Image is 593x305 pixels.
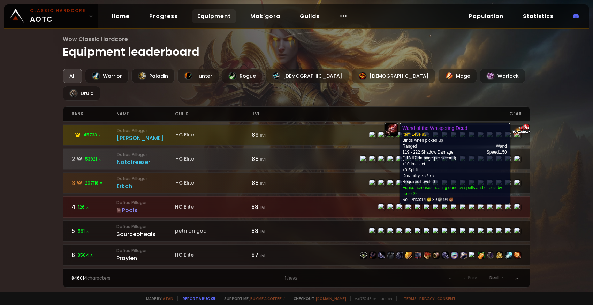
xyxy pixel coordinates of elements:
div: ilvl [251,107,296,121]
small: ilvl [260,204,265,210]
div: Sell Price: [402,197,507,203]
h1: Equipment leaderboard [63,35,531,60]
small: ilvl [260,132,266,138]
div: 88 [252,179,297,187]
a: Buy me a coffee [250,296,285,301]
div: Paladin [131,69,175,83]
div: 5 [71,227,116,235]
span: Wow Classic Hardcore [63,35,531,44]
a: Privacy [419,296,434,301]
div: Warrior [85,69,129,83]
a: 253921 Defias PillagerNotafreezerHC Elite88 ilvlitem-22498item-23057item-22983item-2575item-22496... [63,148,531,170]
div: petri on god [175,227,252,235]
small: / 16921 [287,276,299,281]
small: Defias Pillager [116,200,175,206]
b: Wand of the Whispering Dead [402,125,467,131]
div: Warlock [480,69,525,83]
img: item-19367 [514,252,521,259]
small: Defias Pillager [116,224,175,230]
th: Speed 1.50 [463,149,507,155]
a: a fan [163,296,173,301]
div: [DEMOGRAPHIC_DATA] [352,69,435,83]
img: item-19382 [460,252,467,259]
img: item-3427 [387,252,394,259]
small: Defias Pillager [117,127,175,134]
span: +9 Spirit [402,167,418,172]
a: Increases healing done by spells and effects by up to 22. [402,185,502,196]
div: 89 [252,131,297,139]
span: 3564 [78,252,94,258]
img: item-11122 [478,252,485,259]
span: Support me, [220,296,285,301]
small: Defias Pillager [116,248,175,254]
small: Defias Pillager [117,151,175,158]
a: Mak'gora [245,9,286,23]
img: item-22518 [405,252,412,259]
span: 94 [443,197,453,203]
span: Item Level 83 [402,132,426,137]
div: HC Elite [175,203,252,211]
img: item-22517 [442,252,449,259]
a: Classic HardcoreAOTC [4,4,98,28]
div: guild [175,107,252,121]
div: [PERSON_NAME] [117,134,175,142]
small: Classic Hardcore [30,8,86,14]
div: name [116,107,175,121]
a: 3207118 Defias PillagerErkahHC Elite88 ilvlitem-22498item-23057item-22983item-17723item-22496item... [63,172,531,194]
span: 45733 [83,132,102,138]
div: 88 [251,227,296,235]
div: HC Elite [175,131,252,139]
a: 4126 Defias PillagerPoolsHC Elite88 ilvlitem-22506item-22943item-22507item-22504item-22510item-22... [63,196,531,218]
div: Notafreezer [117,158,175,166]
div: 88 [252,155,297,163]
small: ilvl [260,156,266,162]
td: Ranged [402,143,439,149]
a: Equipment [192,9,236,23]
span: 119 - 222 Shadow Damage [402,150,453,155]
a: Guilds [294,9,325,23]
div: Rogue [222,69,263,83]
div: All [63,69,82,83]
a: Terms [404,296,417,301]
div: gear [296,107,522,121]
span: AOTC [30,8,86,24]
div: HC Elite [175,179,252,187]
span: Next [489,275,499,281]
div: HC Elite [175,251,252,259]
div: 88 [251,203,296,211]
small: ilvl [260,252,265,258]
span: v. d752d5 - production [350,296,392,301]
img: item-22519 [433,252,440,259]
div: Druid [63,86,100,101]
span: 126 [78,204,90,210]
span: 53921 [85,156,102,162]
div: 87 [251,251,296,259]
span: Made by [142,296,173,301]
span: 591 [78,228,90,234]
small: Defias Pillager [117,175,175,182]
img: item-22515 [378,252,385,259]
span: 89 [432,197,442,203]
a: Statistics [517,9,559,23]
a: 145733 Defias Pillager[PERSON_NAME]HC Elite89 ilvlitem-22498item-23057item-22499item-4335item-224... [63,124,531,146]
span: 207118 [85,180,103,186]
td: Binds when picked up (113.67 damage per second) Durability 75 / 75 [402,125,507,179]
div: 1 [184,275,409,281]
a: Consent [437,296,456,301]
div: 6 [71,251,116,259]
span: Prev [468,275,477,281]
img: item-22939 [451,252,458,259]
div: characters [71,275,184,281]
small: ilvl [260,180,266,186]
div: Mage [438,69,477,83]
a: [DOMAIN_NAME] [316,296,346,301]
span: 846014 [71,275,87,281]
div: 2 [72,155,117,163]
small: ilvl [260,228,265,234]
img: item-23048 [505,252,512,259]
span: 14 [421,197,431,203]
div: 1 [72,131,117,139]
img: item-22942 [496,252,503,259]
img: item-22514 [360,252,367,259]
div: HC Elite [175,155,252,163]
